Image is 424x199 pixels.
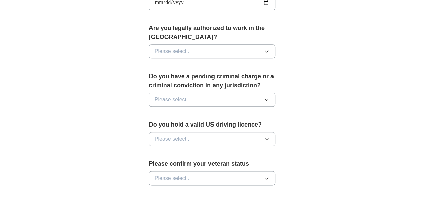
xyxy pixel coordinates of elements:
[155,96,191,104] span: Please select...
[149,159,276,168] label: Please confirm your veteran status
[149,132,276,146] button: Please select...
[149,72,276,90] label: Do you have a pending criminal charge or a criminal conviction in any jurisdiction?
[149,171,276,185] button: Please select...
[155,47,191,55] span: Please select...
[149,93,276,107] button: Please select...
[149,23,276,42] label: Are you legally authorized to work in the [GEOGRAPHIC_DATA]?
[155,135,191,143] span: Please select...
[149,44,276,58] button: Please select...
[149,120,276,129] label: Do you hold a valid US driving licence?
[155,174,191,182] span: Please select...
